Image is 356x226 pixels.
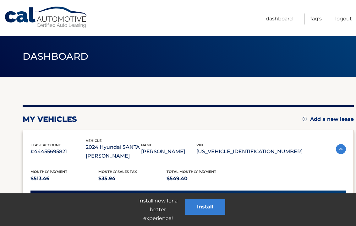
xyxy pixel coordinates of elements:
[98,174,167,183] p: $35.94
[30,147,86,156] p: #44455695821
[167,169,216,174] span: Total Monthly Payment
[23,115,77,124] h2: my vehicles
[303,117,307,121] img: add.svg
[4,6,89,29] a: Cal Automotive
[310,13,322,24] a: FAQ's
[86,138,101,143] span: vehicle
[131,196,185,223] p: Install now for a better experience!
[196,143,203,147] span: vin
[196,147,303,156] p: [US_VEHICLE_IDENTIFICATION_NUMBER]
[30,169,67,174] span: Monthly Payment
[167,174,235,183] p: $549.40
[266,13,293,24] a: Dashboard
[30,143,61,147] span: lease account
[86,143,141,160] p: 2024 Hyundai SANTA [PERSON_NAME]
[141,147,196,156] p: [PERSON_NAME]
[303,116,354,122] a: Add a new lease
[185,199,225,215] button: Install
[141,143,152,147] span: name
[23,51,89,62] span: Dashboard
[98,169,137,174] span: Monthly sales Tax
[335,13,352,24] a: Logout
[336,144,346,154] img: accordion-active.svg
[30,174,99,183] p: $513.46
